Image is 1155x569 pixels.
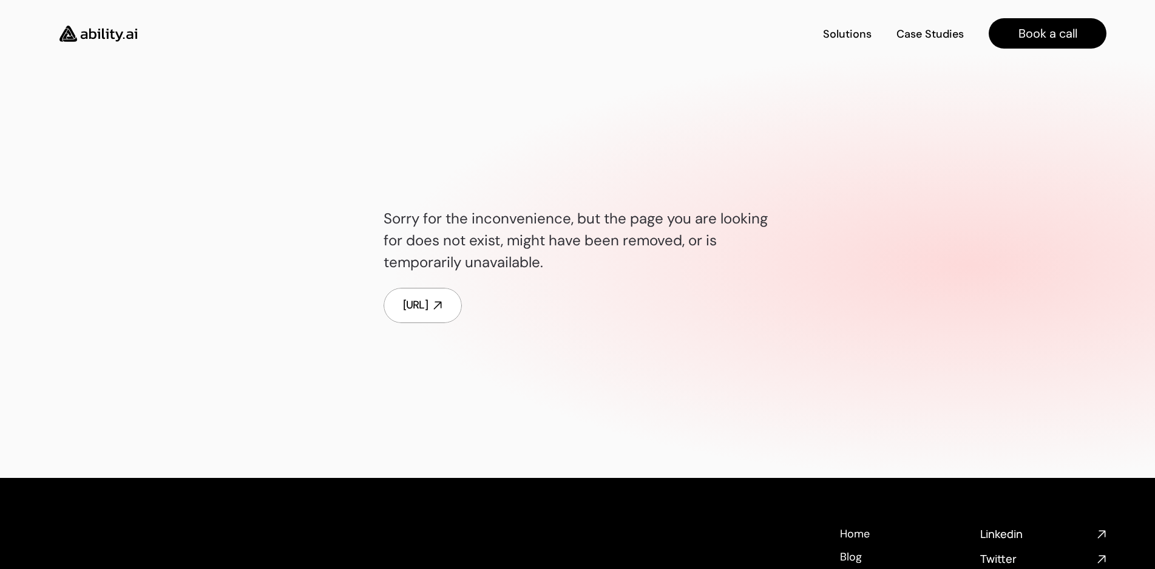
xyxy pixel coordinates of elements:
[384,208,772,273] p: Sorry for the inconvenience, but the page you are looking for does not exist, might have been rem...
[403,298,428,313] div: [URL]
[840,526,870,542] h4: Home
[840,550,862,565] h4: Blog
[896,27,964,42] h4: Case Studies
[980,551,1106,567] a: Twitter
[384,288,462,322] a: [URL]
[980,526,1106,542] a: Linkedin
[839,550,862,563] a: Blog
[980,526,1092,542] h4: Linkedin
[154,18,1106,49] nav: Main navigation
[1018,25,1077,42] h4: Book a call
[823,27,872,42] h4: Solutions
[896,23,964,44] a: Case Studies
[989,18,1106,49] a: Book a call
[839,526,870,540] a: Home
[823,23,872,44] a: Solutions
[980,551,1092,567] h4: Twitter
